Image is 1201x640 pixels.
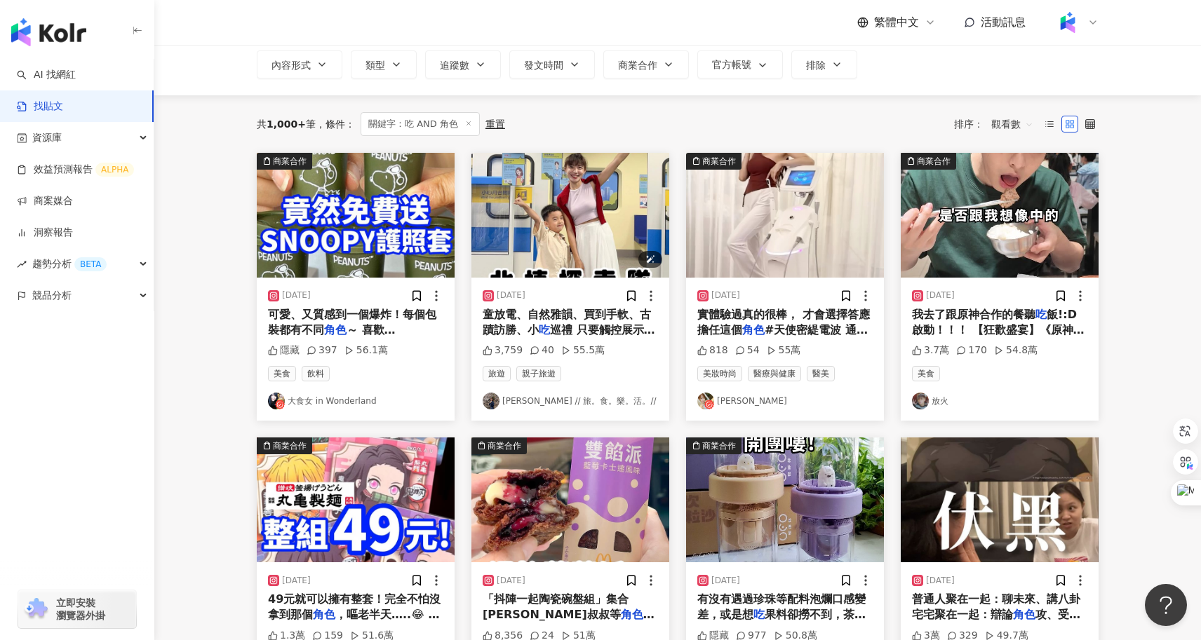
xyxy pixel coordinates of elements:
div: [DATE] [926,575,955,587]
mark: 角色 [742,323,765,336]
div: BETA [74,257,107,271]
button: 發文時間 [509,50,595,79]
button: 商業合作 [257,153,455,278]
div: 隱藏 [268,343,300,358]
span: 1,000+ [267,118,306,130]
div: [DATE] [711,575,740,587]
span: 有沒有遇過珍珠等配料泡爛口感變差，或是想 [697,592,866,621]
div: [DATE] [926,290,955,301]
mark: 角色 [621,608,655,621]
img: KOL Avatar [483,393,499,409]
a: searchAI 找網紅 [17,68,76,82]
span: 醫美 [807,366,835,381]
div: 818 [697,343,728,358]
div: 商業合作 [702,439,736,453]
mark: 角色 [324,323,347,336]
img: post-image [901,437,1099,562]
div: [DATE] [497,575,525,587]
span: #天使密緹電波 通過美國 FD [697,323,868,352]
a: 找貼文 [17,100,63,114]
div: 商業合作 [273,154,307,168]
span: 美妝時尚 [697,366,742,381]
div: 55.5萬 [561,343,605,358]
span: 發文時間 [524,60,563,71]
span: 立即安裝 瀏覽器外掛 [56,597,105,622]
div: [DATE] [497,290,525,301]
a: KOL Avatar[PERSON_NAME] [697,393,873,409]
a: 效益預測報告ALPHA [17,163,134,177]
span: 趨勢分析 [32,248,107,280]
span: 我去了跟原神合作的餐聽 [912,308,1035,321]
img: post-image [257,437,455,562]
a: chrome extension立即安裝 瀏覽器外掛 [18,590,136,628]
div: [DATE] [711,290,740,301]
img: post-image [686,153,884,278]
div: [DATE] [282,575,311,587]
button: 官方帳號 [697,50,783,79]
span: ，嘔老半天…..😂 你們快趁沒什麼 [268,608,439,636]
span: 內容形式 [271,60,311,71]
div: 共 筆 [257,118,316,130]
span: 童放電、自然雅韻、買到手軟、古蹟訪勝、小 [483,308,651,336]
div: 商業合作 [273,439,307,453]
img: post-image [471,437,669,562]
span: 關鍵字：吃 AND 角色 [361,112,480,136]
mark: 角色 [313,608,335,621]
span: 巡禮 只要觸控展示牆面 就可以提供相對 [483,323,655,352]
span: 美食 [912,366,940,381]
span: 實體驗過真的很棒， 才會選擇答應擔任這個 [697,308,870,336]
span: 旅遊 [483,366,511,381]
span: 醫療與健康 [748,366,801,381]
a: 洞察報告 [17,226,73,240]
span: 排除 [806,60,826,71]
span: 飲料 [302,366,330,381]
img: KOL Avatar [697,393,714,409]
img: post-image [686,437,884,562]
span: 普通人聚在一起：聊未來、講八卦 宅宅聚在一起：辯論 [912,592,1080,621]
button: 商業合作 [471,437,669,562]
div: 商業合作 [488,439,521,453]
mark: 吃 [539,323,550,336]
div: 170 [956,343,987,358]
div: 56.1萬 [344,343,388,358]
button: 追蹤數 [425,50,501,79]
img: KOL Avatar [912,393,929,409]
div: 54.8萬 [994,343,1038,358]
div: 3.7萬 [912,343,949,358]
span: 49元就可以擁有整套！完全不怕沒拿到那個 [268,592,441,621]
div: 40 [530,343,554,358]
button: 內容形式 [257,50,342,79]
span: 可愛、又質感到一個爆炸！每個包裝都有不同 [268,308,436,336]
span: 資源庫 [32,122,62,154]
div: 397 [307,343,337,358]
img: KOL Avatar [268,393,285,409]
button: 排除 [791,50,857,79]
img: logo [11,18,86,46]
img: Kolr%20app%20icon%20%281%29.png [1054,9,1081,36]
span: 親子旅遊 [516,366,561,381]
img: post-image [901,153,1099,278]
div: 排序： [954,113,1041,135]
span: 美食 [268,366,296,381]
div: 商業合作 [702,154,736,168]
a: KOL Avatar[PERSON_NAME] // 旅。食。樂。活。// [483,393,658,409]
mark: 角色 [1013,608,1035,621]
div: 55萬 [767,343,801,358]
span: 活動訊息 [981,15,1026,29]
div: 商業合作 [917,154,951,168]
span: rise [17,259,27,269]
span: 商業合作 [618,60,657,71]
a: 商案媒合 [17,194,73,208]
button: 商業合作 [901,153,1099,278]
div: 54 [735,343,760,358]
div: [DATE] [282,290,311,301]
button: 商業合作 [603,50,689,79]
span: 追蹤數 [440,60,469,71]
button: 商業合作 [257,437,455,562]
img: post-image [257,153,455,278]
span: 類型 [365,60,385,71]
span: 官方帳號 [712,59,751,70]
span: 觀看數 [991,113,1033,135]
iframe: Help Scout Beacon - Open [1145,584,1187,626]
img: post-image [471,153,669,278]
